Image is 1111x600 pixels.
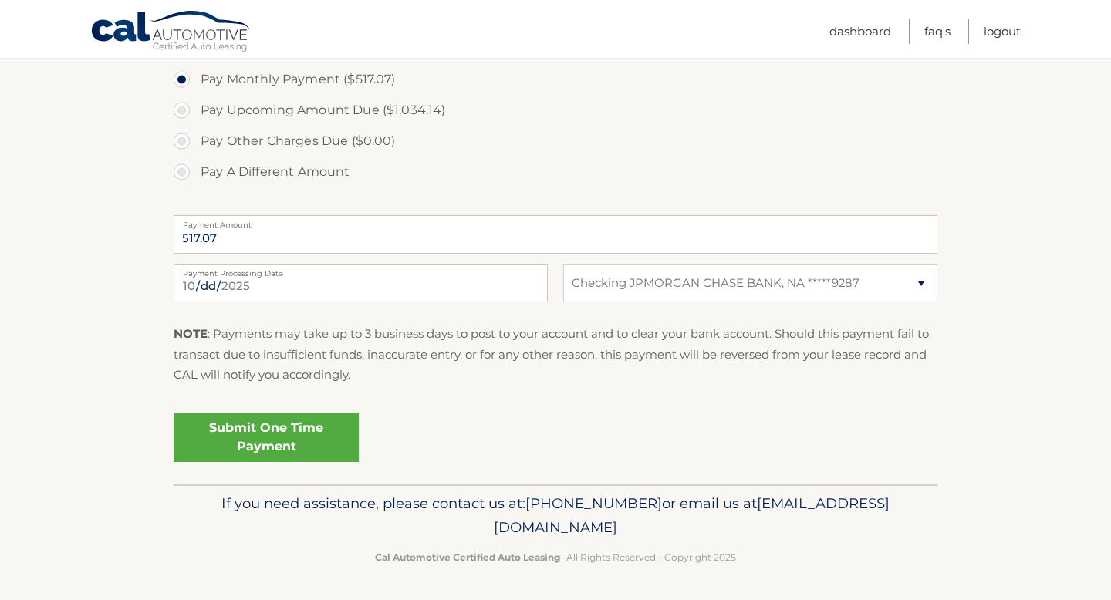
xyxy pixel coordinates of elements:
a: Submit One Time Payment [174,413,359,462]
a: Cal Automotive [90,10,252,55]
p: : Payments may take up to 3 business days to post to your account and to clear your bank account.... [174,324,937,385]
p: If you need assistance, please contact us at: or email us at [184,491,927,541]
label: Pay A Different Amount [174,157,937,187]
label: Pay Other Charges Due ($0.00) [174,126,937,157]
input: Payment Amount [174,215,937,254]
strong: Cal Automotive Certified Auto Leasing [375,551,560,563]
label: Payment Processing Date [174,264,548,276]
input: Payment Date [174,264,548,302]
a: Dashboard [829,19,891,44]
p: - All Rights Reserved - Copyright 2025 [184,549,927,565]
label: Payment Amount [174,215,937,228]
span: [PHONE_NUMBER] [525,494,662,512]
a: Logout [984,19,1021,44]
label: Pay Monthly Payment ($517.07) [174,64,937,95]
strong: NOTE [174,326,208,341]
a: FAQ's [924,19,951,44]
label: Pay Upcoming Amount Due ($1,034.14) [174,95,937,126]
